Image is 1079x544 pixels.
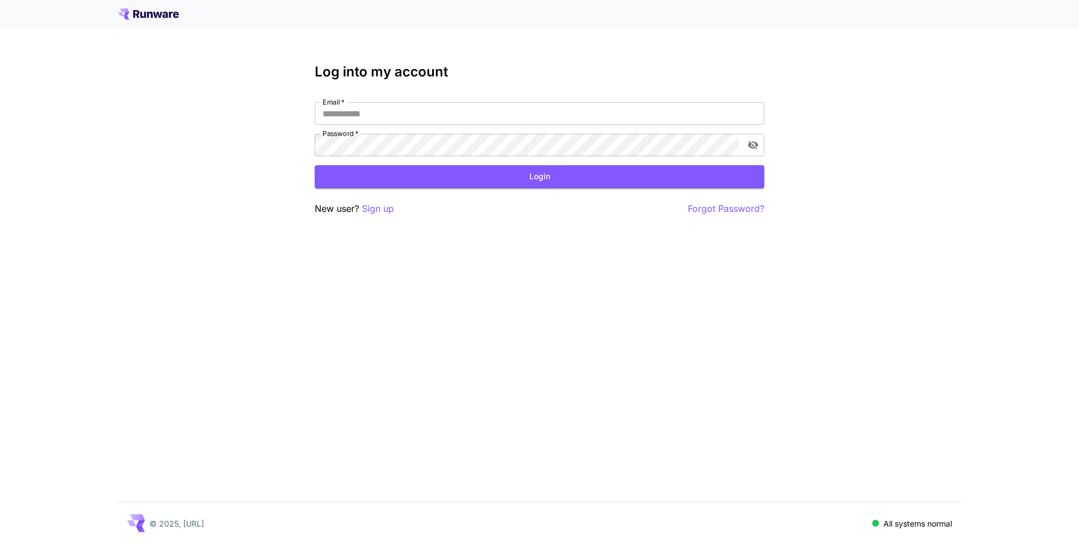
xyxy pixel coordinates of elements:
button: Login [315,165,764,188]
button: Sign up [362,202,394,216]
label: Email [323,97,344,107]
button: Forgot Password? [688,202,764,216]
h3: Log into my account [315,64,764,80]
p: © 2025, [URL] [149,518,204,529]
p: New user? [315,202,394,216]
label: Password [323,129,359,138]
p: All systems normal [883,518,952,529]
button: toggle password visibility [743,135,763,155]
